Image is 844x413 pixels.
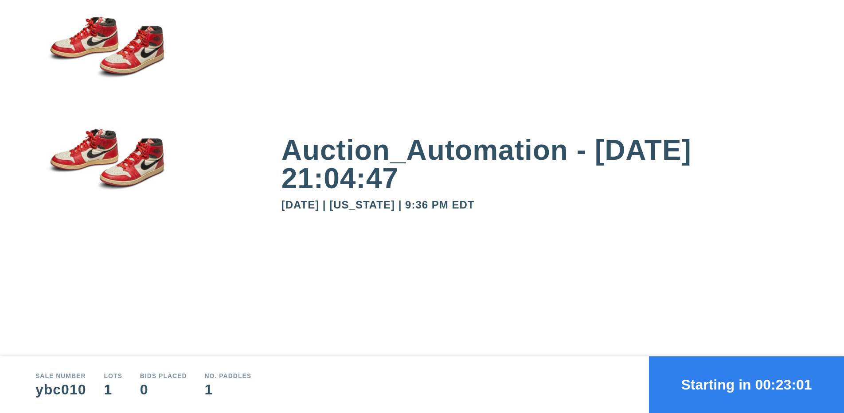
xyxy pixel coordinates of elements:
[140,373,187,379] div: Bids Placed
[205,373,252,379] div: No. Paddles
[140,382,187,397] div: 0
[35,382,86,397] div: ybc010
[35,373,86,379] div: Sale number
[649,356,844,413] button: Starting in 00:23:01
[104,373,122,379] div: Lots
[281,200,809,210] div: [DATE] | [US_STATE] | 9:36 PM EDT
[281,136,809,193] div: Auction_Automation - [DATE] 21:04:47
[104,382,122,397] div: 1
[205,382,252,397] div: 1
